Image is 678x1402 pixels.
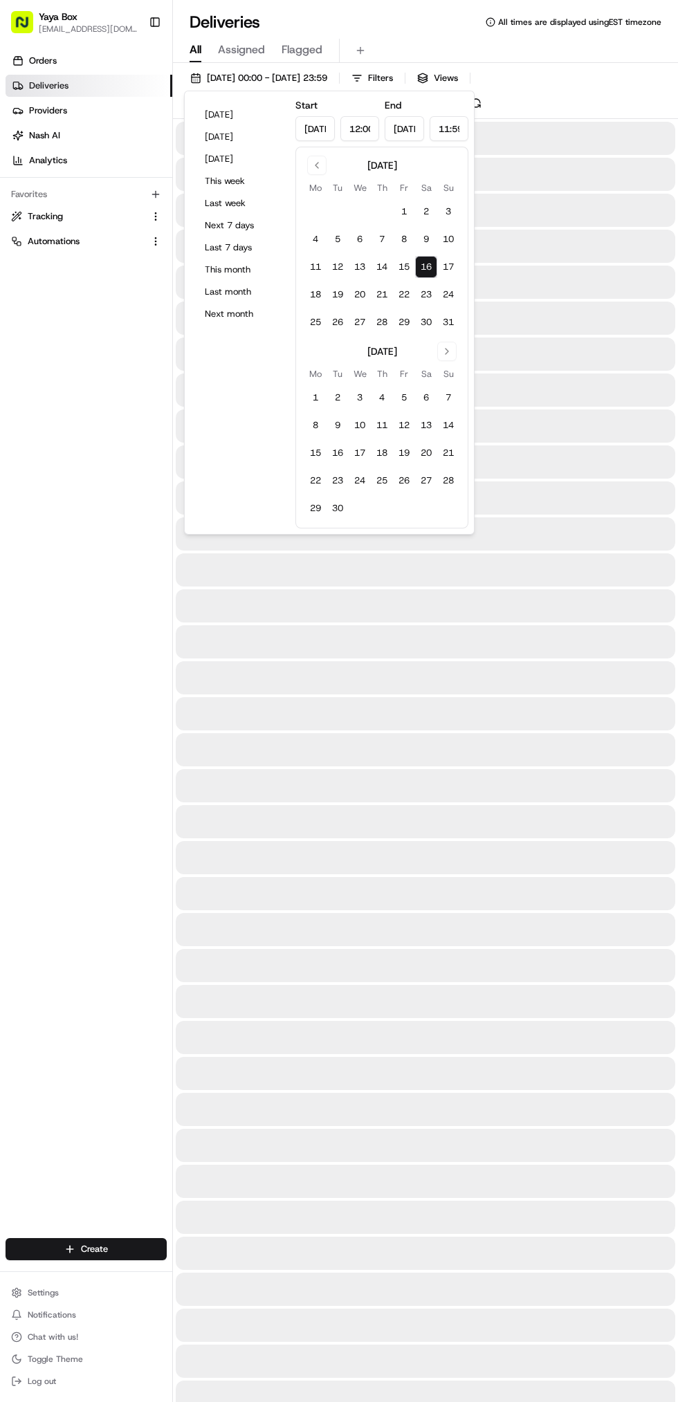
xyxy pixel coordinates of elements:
[437,414,459,436] button: 14
[304,470,327,492] button: 22
[11,235,145,248] a: Automations
[6,149,172,172] a: Analytics
[190,1380,268,1394] div: Deliveries
[6,50,172,72] a: Orders
[466,93,486,113] button: Refresh
[371,256,393,278] button: 14
[367,158,397,172] div: [DATE]
[498,17,661,28] span: All times are displayed using EST timezone
[104,252,109,263] span: •
[437,470,459,492] button: 28
[214,177,252,194] button: See all
[14,180,89,191] div: Past conversations
[437,256,459,278] button: 17
[434,72,458,84] span: Views
[349,228,371,250] button: 6
[28,1354,83,1365] span: Toggle Theme
[368,72,393,84] span: Filters
[349,256,371,278] button: 13
[29,132,54,157] img: 1738778727109-b901c2ba-d612-49f7-a14d-d897ce62d23f
[28,1376,56,1387] span: Log out
[393,367,415,381] th: Friday
[304,256,327,278] button: 11
[29,104,67,117] span: Providers
[29,80,68,92] span: Deliveries
[6,1327,167,1347] button: Chat with us!
[349,387,371,409] button: 3
[28,252,39,264] img: 1736555255976-a54dd68f-1ca7-489b-9aae-adbdc363a1c4
[28,1287,59,1298] span: Settings
[304,414,327,436] button: 8
[36,89,228,104] input: Clear
[415,442,437,464] button: 20
[437,311,459,333] button: 31
[371,387,393,409] button: 4
[415,311,437,333] button: 30
[62,146,190,157] div: We're available if you need us!
[367,344,397,358] div: [DATE]
[327,497,349,519] button: 30
[291,1380,369,1394] div: Packages
[304,387,327,409] button: 1
[6,230,167,252] button: Automations
[428,1380,495,1394] p: Rows per page
[199,260,282,279] button: This month
[437,228,459,250] button: 10
[28,215,39,226] img: 1736555255976-a54dd68f-1ca7-489b-9aae-adbdc363a1c4
[117,311,128,322] div: 💻
[6,205,167,228] button: Tracking
[304,181,327,195] th: Monday
[131,309,222,323] span: API Documentation
[98,342,167,353] a: Powered byPylon
[43,214,112,225] span: [PERSON_NAME]
[6,1238,167,1260] button: Create
[430,116,469,141] input: Time
[415,367,437,381] th: Saturday
[199,238,282,257] button: Last 7 days
[199,172,282,191] button: This week
[199,149,282,169] button: [DATE]
[393,201,415,223] button: 1
[28,309,106,323] span: Knowledge Base
[385,116,424,141] input: Date
[411,68,464,88] button: Views
[415,181,437,195] th: Saturday
[235,136,252,153] button: Start new chat
[393,470,415,492] button: 26
[327,414,349,436] button: 9
[122,214,155,225] span: 8月15日
[190,11,260,33] h1: Deliveries
[371,228,393,250] button: 7
[349,442,371,464] button: 17
[218,41,265,58] span: Assigned
[371,414,393,436] button: 11
[81,1243,108,1255] span: Create
[415,414,437,436] button: 13
[349,284,371,306] button: 20
[39,10,77,24] button: Yaya Box
[28,235,80,248] span: Automations
[6,183,167,205] div: Favorites
[437,181,459,195] th: Sunday
[14,14,42,41] img: Nash
[371,181,393,195] th: Thursday
[190,41,201,58] span: All
[415,201,437,223] button: 2
[393,228,415,250] button: 8
[8,304,111,329] a: 📗Knowledge Base
[349,414,371,436] button: 10
[415,470,437,492] button: 27
[6,1283,167,1302] button: Settings
[354,1381,369,1393] div: 0
[14,132,39,157] img: 1736555255976-a54dd68f-1ca7-489b-9aae-adbdc363a1c4
[327,387,349,409] button: 2
[6,1305,167,1325] button: Notifications
[6,6,143,39] button: Yaya Box[EMAIL_ADDRESS][DOMAIN_NAME]
[199,127,282,147] button: [DATE]
[304,284,327,306] button: 18
[371,311,393,333] button: 28
[437,387,459,409] button: 7
[393,414,415,436] button: 12
[39,24,138,35] button: [EMAIL_ADDRESS][DOMAIN_NAME]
